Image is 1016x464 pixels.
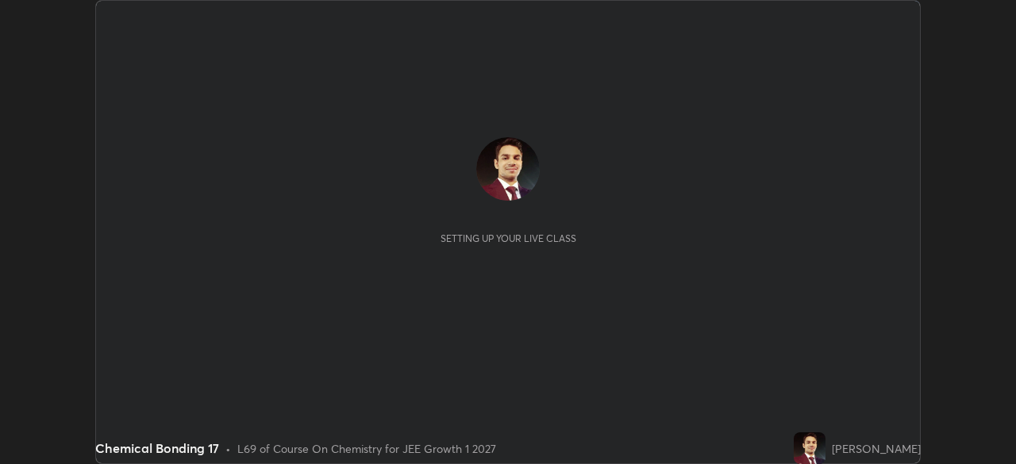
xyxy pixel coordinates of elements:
div: [PERSON_NAME] [832,440,921,457]
div: Setting up your live class [441,232,576,244]
img: 9c5970aafb87463c99e06f9958a33fc6.jpg [794,432,825,464]
div: L69 of Course On Chemistry for JEE Growth 1 2027 [237,440,496,457]
div: • [225,440,231,457]
div: Chemical Bonding 17 [95,439,219,458]
img: 9c5970aafb87463c99e06f9958a33fc6.jpg [476,137,540,201]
